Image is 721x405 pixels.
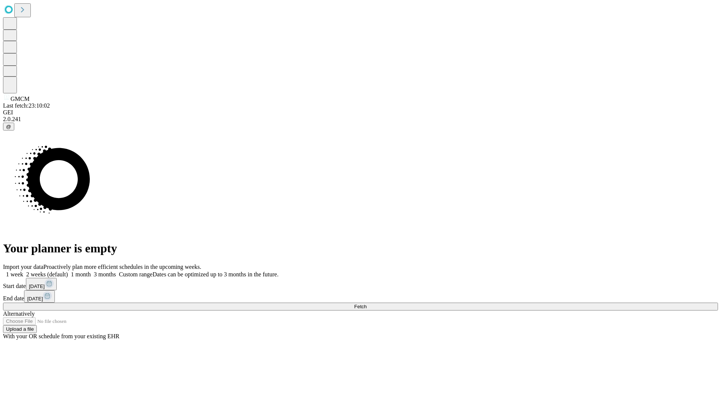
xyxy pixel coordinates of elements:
[71,271,91,277] span: 1 month
[3,310,35,317] span: Alternatively
[44,264,201,270] span: Proactively plan more efficient schedules in the upcoming weeks.
[3,333,119,339] span: With your OR schedule from your existing EHR
[3,325,37,333] button: Upload a file
[26,271,68,277] span: 2 weeks (default)
[3,123,14,130] button: @
[24,290,55,303] button: [DATE]
[354,304,367,309] span: Fetch
[3,241,718,255] h1: Your planner is empty
[3,264,44,270] span: Import your data
[26,278,57,290] button: [DATE]
[3,109,718,116] div: GEI
[152,271,278,277] span: Dates can be optimized up to 3 months in the future.
[119,271,152,277] span: Custom range
[3,290,718,303] div: End date
[27,296,43,301] span: [DATE]
[11,96,30,102] span: GMCM
[3,278,718,290] div: Start date
[3,303,718,310] button: Fetch
[94,271,116,277] span: 3 months
[3,116,718,123] div: 2.0.241
[6,124,11,129] span: @
[29,283,45,289] span: [DATE]
[3,102,50,109] span: Last fetch: 23:10:02
[6,271,23,277] span: 1 week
